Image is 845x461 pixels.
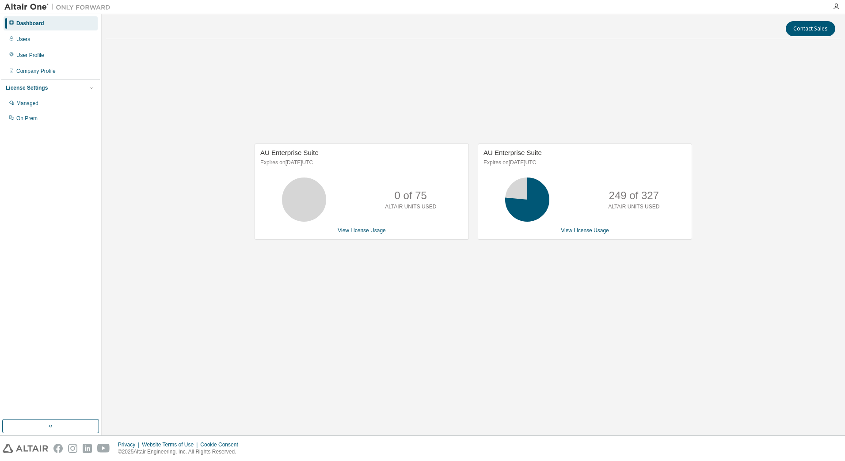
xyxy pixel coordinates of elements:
img: instagram.svg [68,444,77,453]
div: On Prem [16,115,38,122]
img: youtube.svg [97,444,110,453]
p: ALTAIR UNITS USED [608,203,659,211]
a: View License Usage [561,227,609,234]
p: 0 of 75 [395,188,427,203]
div: Users [16,36,30,43]
span: AU Enterprise Suite [260,149,319,156]
div: Privacy [118,441,142,448]
button: Contact Sales [786,21,835,36]
p: Expires on [DATE] UTC [260,159,461,166]
div: Managed [16,100,38,107]
div: Cookie Consent [200,441,243,448]
p: © 2025 Altair Engineering, Inc. All Rights Reserved. [118,448,244,456]
div: Dashboard [16,20,44,27]
p: 249 of 327 [609,188,659,203]
img: facebook.svg [53,444,63,453]
div: License Settings [6,84,48,91]
div: Company Profile [16,68,56,75]
div: User Profile [16,52,44,59]
span: AU Enterprise Suite [483,149,542,156]
p: ALTAIR UNITS USED [385,203,436,211]
a: View License Usage [338,227,386,234]
img: linkedin.svg [83,444,92,453]
img: altair_logo.svg [3,444,48,453]
img: Altair One [4,3,115,11]
p: Expires on [DATE] UTC [483,159,684,166]
div: Website Terms of Use [142,441,200,448]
